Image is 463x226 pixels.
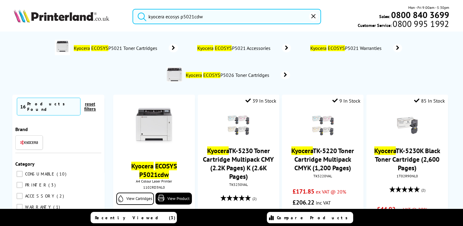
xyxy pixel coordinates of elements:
mark: Kyocera [374,146,396,155]
a: KyoceraTK-5230K Black Toner Cartridge (2,600 Pages) [374,146,440,172]
span: A4 Colour Laser Printer [116,179,192,183]
a: Kyocera ECOSYSP5021 Accessories [196,44,291,52]
img: Kyocera [20,140,38,145]
mark: Kyocera [74,45,90,51]
span: Category [15,161,35,167]
div: TK5220VAL [286,174,359,178]
span: P5021 Toner Cartridges [73,45,159,51]
img: Kyocera-P5021cdw-Front-Small.jpg [131,105,177,151]
span: ex VAT @ 20% [316,189,346,195]
span: Compare Products [277,215,351,220]
a: KyoceraTK-5230 Toner Cartridge Multipack CMY (2.2K Pages) K (2.6K Pages) [203,146,274,181]
a: KyoceraTK-5220 Toner Cartridge Multipack CMYK (1,200 Pages) [291,146,354,172]
a: Kyocera ECOSYS P5021cdw [131,162,177,179]
img: Printerland Logo [14,9,109,23]
span: WARRANTY [24,204,53,210]
span: 3 [48,182,57,188]
a: Kyocera ECOSYSP5021 Warranties [309,44,402,52]
input: ACCESSORY 2 [17,193,23,199]
div: 1T02R90NL0 [371,174,443,178]
span: 16 [20,104,26,110]
div: 1102RD3NL0 [118,185,190,190]
mark: ECOSYS [155,162,177,170]
mark: ECOSYS [203,72,220,78]
mark: Kyocera [197,45,213,51]
a: Recently Viewed (3) [91,212,177,223]
img: 1102RF3NL0-conspage.jpg [55,40,70,55]
img: Kyocera-TK5230VAL-Small.gif [228,115,249,136]
mark: Kyocera [186,72,202,78]
a: View Product [155,193,192,205]
div: 39 In Stock [245,98,276,104]
img: Kyocera-TK5220VAL-Small.gif [312,115,334,136]
button: reset filters [80,101,100,112]
input: WARRANTY 1 [17,204,23,210]
mark: ECOSYS [215,45,232,51]
span: Sales: [379,13,390,19]
a: 0800 840 3699 [390,12,449,18]
mark: ECOSYS [91,45,108,51]
span: 10 [57,171,68,177]
mark: Kyocera [310,45,327,51]
span: (2) [421,184,425,196]
span: CONSUMABLE [24,171,56,177]
div: 9 In Stock [332,98,360,104]
div: 85 In Stock [414,98,445,104]
span: (2) [252,193,256,205]
span: ex VAT @ 20% [397,206,427,213]
a: Compare Products [267,212,353,223]
div: Products Found [27,101,77,112]
b: 0800 840 3699 [391,9,449,21]
span: Customer Service: [358,21,449,28]
span: Brand [15,126,28,132]
span: 1 [53,204,62,210]
input: PRINTER 3 [17,182,23,188]
span: ACCESSORY [24,193,56,199]
mark: Kyocera [291,146,313,155]
mark: Kyocera [131,162,154,170]
mark: ECOSYS [328,45,345,51]
span: £206.22 [293,198,314,206]
a: View Cartridges [116,193,154,205]
span: PRINTER [24,182,48,188]
img: 1102RC3NL0-conspage.jpg [167,67,182,82]
div: TK5230VAL [202,182,275,187]
span: P5026 Toner Cartridges [185,72,271,78]
mark: P5021cdw [139,170,169,179]
input: Search pro [133,9,321,24]
img: Kyocera-1T02R90NL0-Small.gif [397,115,418,136]
span: £171.85 [293,187,314,195]
a: Printerland Logo [14,9,125,24]
mark: Kyocera [207,146,229,155]
input: CONSUMABLE 10 [17,171,23,177]
a: Kyocera ECOSYSP5021 Toner Cartridges [73,40,178,56]
span: Recently Viewed (3) [95,215,176,220]
a: Kyocera ECOSYSP5026 Toner Cartridges [185,67,290,83]
span: Mon - Fri 9:00am - 5:30pm [408,5,449,10]
span: inc VAT [316,200,331,206]
span: P5021 Accessories [196,45,273,51]
span: 2 [57,193,65,199]
span: P5021 Warranties [309,45,384,51]
span: 0800 995 1992 [392,21,449,27]
span: £44.92 [377,205,395,213]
